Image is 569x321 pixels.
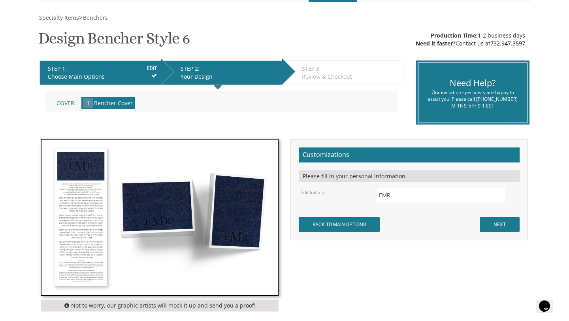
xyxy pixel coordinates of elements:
input: BACK TO MAIN OPTIONS [299,217,380,232]
a: Benchers [82,14,108,21]
span: Benchers [83,14,108,21]
div: STEP 1: [48,65,157,73]
div: Review & Checkout [302,73,399,81]
label: Edit Initials: [300,189,325,196]
div: Our invitation specialists are happy to assist you! Please call [PHONE_NUMBER] M-Th 9-5 Fr 9-1 EST [424,89,520,109]
div: STEP 2: [181,65,278,73]
span: Need it faster? [416,40,456,47]
span: > [79,14,108,21]
div: STEP 3: [302,65,399,73]
span: Bencher Cover [94,99,133,107]
h2: Customizations [299,147,520,162]
iframe: chat widget [536,289,561,313]
img: dc_style6.jpg [41,140,278,295]
div: Need Help? [424,77,520,89]
span: Cover: [57,99,76,107]
div: Choose Main Options [48,73,157,81]
a: Specialty Items [38,14,79,21]
input: EDIT [147,65,157,72]
a: 732.947.3597 [490,40,525,47]
span: Production Time: [431,32,478,39]
div: Your Design [181,73,278,81]
h1: Design Bencher Style 6 [38,30,190,53]
div: Not to worry, our graphic artists will mock it up and send you a proof! [41,300,279,312]
input: NEXT [480,217,520,232]
div: Please fill in your personal information. [299,170,520,182]
span: 1 [83,98,93,108]
span: Specialty Items [39,14,79,21]
div: 1-2 business days Contact us at [416,32,525,47]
